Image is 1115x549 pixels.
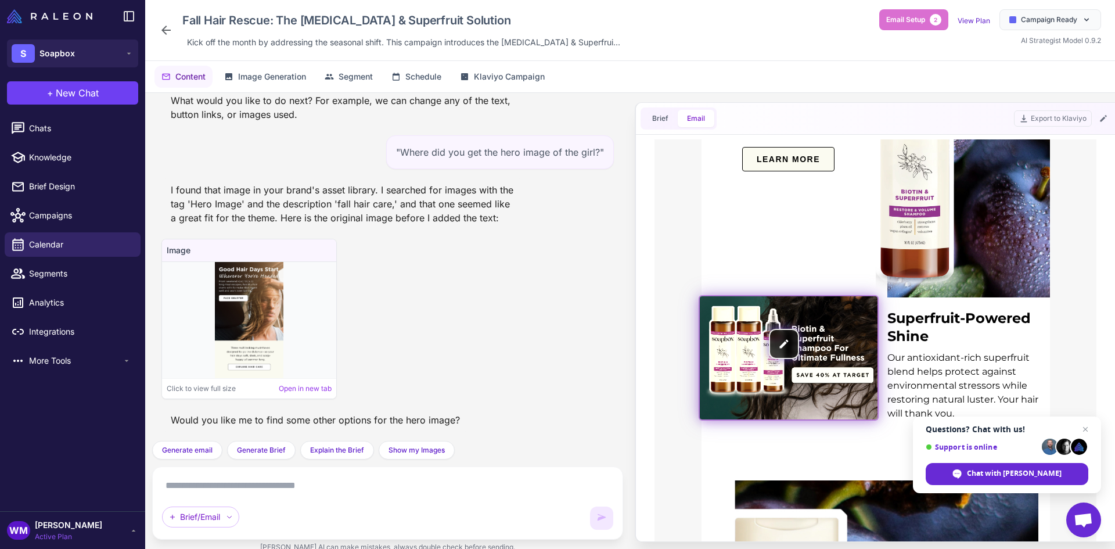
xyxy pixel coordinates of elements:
div: Our antioxidant-rich superfruit blend helps protect against environmental stressors while restori... [233,211,384,281]
div: I found that image in your brand's asset library. I searched for images with the tag 'Hero Image'... [161,178,523,229]
a: Knowledge [5,145,141,170]
a: SHOP NOW [268,293,349,318]
button: Generate email [152,441,222,460]
span: Campaigns [29,209,131,222]
a: LEARN MORE [88,8,180,33]
span: Active Plan [35,532,102,542]
div: Would you like me to find some other options for the hero image? [161,408,469,432]
span: Segment [339,70,373,83]
span: Campaign Ready [1021,15,1077,25]
span: Email Setup [886,15,925,25]
span: Kick off the month by addressing the seasonal shift. This campaign introduces the [MEDICAL_DATA] ... [187,36,620,49]
span: Knowledge [29,151,131,164]
button: Brief [643,110,678,127]
button: Segment [318,66,380,88]
div: This email is now ready. You can review the components and their content. What would you like to ... [161,75,523,126]
div: Superfruit-Powered Shine [233,170,384,206]
a: Calendar [5,232,141,257]
a: Open in new tab [279,383,332,394]
a: Integrations [5,320,141,344]
div: WM [7,521,30,540]
button: Generate Brief [227,441,296,460]
img: Biotin & Superfruit collection [45,157,223,280]
span: LEARN MORE [88,8,179,32]
img: Raleon Logo [7,9,92,23]
a: Raleon Logo [7,9,97,23]
span: Schedule [405,70,441,83]
a: Brief Design [5,174,141,199]
span: Calendar [29,238,131,251]
span: More Tools [29,354,122,367]
span: Explain the Brief [310,445,364,455]
span: Analytics [29,296,131,309]
div: Chat with Raleon [926,463,1088,485]
span: Generate email [162,445,213,455]
span: Segments [29,267,131,280]
span: [PERSON_NAME] [35,519,102,532]
div: Open chat [1066,503,1101,537]
button: Content [154,66,213,88]
span: Support is online [926,443,1038,451]
a: View Plan [958,16,990,25]
img: Image [215,262,283,378]
span: Chats [29,122,131,135]
button: Export to Klaviyo [1014,110,1092,127]
span: Generate Brief [237,445,286,455]
button: Explain the Brief [300,441,374,460]
span: Brief Design [29,180,131,193]
a: Chats [5,116,141,141]
span: New Chat [56,86,99,100]
div: Click to edit description [182,34,625,51]
div: Brief/Email [162,507,239,528]
span: 2 [930,14,941,26]
button: Show my Images [379,441,455,460]
button: Edit Email [1096,112,1110,125]
span: Close chat [1078,422,1092,436]
span: + [47,86,53,100]
span: Integrations [29,325,131,338]
span: Content [175,70,206,83]
button: Image Generation [217,66,313,88]
a: Campaigns [5,203,141,228]
span: SHOP NOW [268,293,348,317]
span: Questions? Chat with us! [926,425,1088,434]
button: Email [678,110,714,127]
button: Email Setup2 [879,9,948,30]
div: "Where did you get the hero image of the girl?" [386,135,614,169]
span: Chat with [PERSON_NAME] [967,468,1062,479]
div: Click to edit campaign name [178,9,625,31]
span: Click to view full size [167,383,236,394]
button: Schedule [384,66,448,88]
button: SSoapbox [7,40,138,67]
button: Klaviyo Campaign [453,66,552,88]
div: S [12,44,35,63]
button: +New Chat [7,81,138,105]
span: Soapbox [39,47,75,60]
a: Analytics [5,290,141,315]
span: Show my Images [389,445,445,455]
a: Segments [5,261,141,286]
span: AI Strategist Model 0.9.2 [1021,36,1101,45]
h4: Image [167,244,332,257]
span: Image Generation [238,70,306,83]
span: Klaviyo Campaign [474,70,545,83]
